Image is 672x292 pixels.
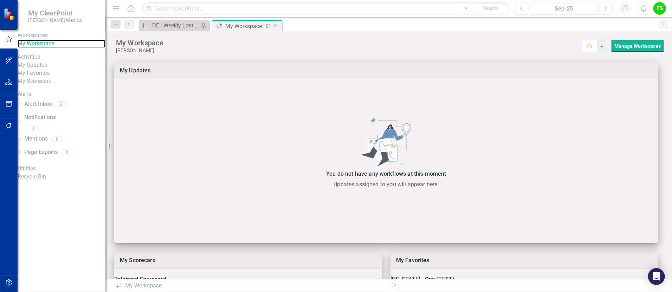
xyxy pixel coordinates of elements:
a: Recycle Bin [18,173,105,181]
div: Utilities [18,165,105,173]
button: Manage Workspaces [612,40,664,52]
div: Alerts [18,90,105,98]
a: My Scorecard [18,77,105,85]
a: Mentions [24,135,48,143]
div: [PERSON_NAME] [116,47,582,53]
div: [US_STATE] - Ops (TEST) [390,274,658,284]
div: Sep-25 [533,5,595,13]
div: My Workspace [115,282,383,290]
div: You do not have any workflows at this moment [118,169,655,179]
button: Search [473,4,508,13]
a: My Updates [120,67,151,74]
div: split button [612,40,664,52]
div: 0 [56,101,67,107]
a: Alert Inbox [24,100,52,108]
div: 0 [28,125,39,131]
div: My Workspace [116,38,582,47]
a: My Favorites [18,69,105,77]
span: My ClearPoint [28,9,83,17]
span: Search [483,5,498,11]
a: Notifications [24,113,105,122]
button: Sep-25 [530,2,597,15]
a: DE - Weekly Lost Business (YTD) [141,21,200,30]
div: DE - Weekly Lost Business (YTD) [152,21,200,30]
img: ClearPoint Strategy [4,8,16,20]
div: Updates assigned to you will appear here. [118,180,655,189]
div: 0 [61,149,72,155]
div: Balanced Scorecard [114,274,382,284]
small: [PERSON_NAME] Medical [28,17,83,23]
button: FS [653,2,666,15]
div: My Workspace [225,22,263,31]
div: Open Intercom Messenger [648,268,665,285]
a: My Workspace [18,40,105,48]
div: Activities [18,53,105,61]
input: Search ClearPoint... [142,2,510,15]
a: Page Exports [24,148,58,156]
a: Manage Workspaces [614,43,661,49]
a: My Updates [18,61,105,69]
a: My Scorecard [120,257,156,264]
div: 0 [51,136,63,142]
a: My Favorites [396,257,429,264]
div: Workspaces [18,32,105,40]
